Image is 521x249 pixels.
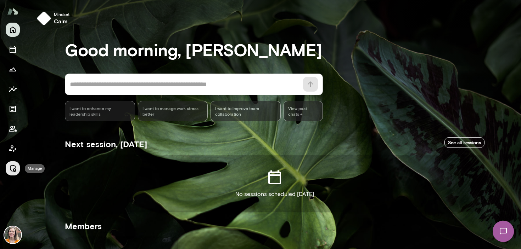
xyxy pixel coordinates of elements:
img: Mento [7,5,18,18]
button: Home [6,23,20,37]
button: Sessions [6,42,20,57]
span: View past chats -> [284,101,323,121]
span: I want to improve team collaboration [215,105,276,117]
h3: Good morning, [PERSON_NAME] [65,40,484,59]
span: I want to enhance my leadership skills [69,105,130,117]
h5: Members [65,220,484,232]
span: I want to manage work stress better [142,105,203,117]
button: Members [6,122,20,136]
div: I want to manage work stress better [138,101,208,121]
img: Carrie Kelly [4,226,21,243]
div: I want to improve team collaboration [211,101,281,121]
h5: Next session, [DATE] [65,138,147,150]
div: Manage [25,164,45,173]
button: Mindsetcalm [34,8,75,28]
a: See all sessions [444,137,484,148]
p: No sessions scheduled [DATE] [235,190,314,198]
button: Client app [6,141,20,156]
div: I want to enhance my leadership skills [65,101,135,121]
img: mindset [37,11,51,25]
button: Insights [6,82,20,96]
button: Manage [6,161,20,175]
h6: calm [54,17,69,25]
button: Documents [6,102,20,116]
span: Mindset [54,11,69,17]
button: Growth Plan [6,62,20,76]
